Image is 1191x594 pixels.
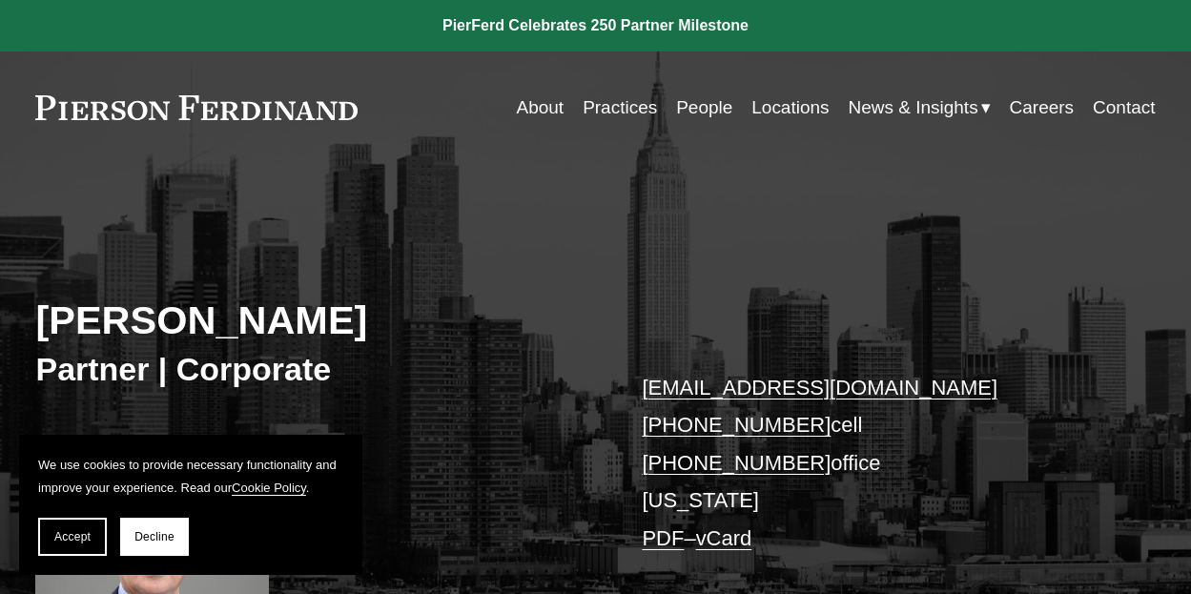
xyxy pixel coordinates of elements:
h2: [PERSON_NAME] [35,297,595,344]
section: Cookie banner [19,435,362,575]
a: Careers [1010,90,1075,126]
a: Practices [583,90,657,126]
a: PDF [642,526,684,550]
a: [PHONE_NUMBER] [642,451,831,475]
a: Cookie Policy [232,481,306,495]
p: cell office [US_STATE] – [642,369,1108,558]
span: Accept [54,530,91,543]
button: Accept [38,518,107,556]
a: Contact [1093,90,1155,126]
a: [PHONE_NUMBER] [642,413,831,437]
a: Locations [751,90,829,126]
p: We use cookies to provide necessary functionality and improve your experience. Read our . [38,454,343,499]
span: Decline [134,530,175,543]
a: folder dropdown [849,90,991,126]
a: People [676,90,732,126]
h3: Partner | Corporate [35,349,595,389]
a: About [517,90,565,126]
a: [EMAIL_ADDRESS][DOMAIN_NAME] [642,376,997,399]
button: Decline [120,518,189,556]
a: vCard [696,526,752,550]
span: News & Insights [849,92,978,124]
